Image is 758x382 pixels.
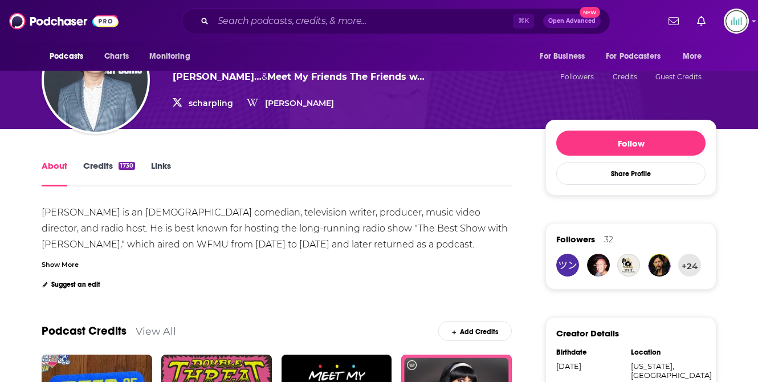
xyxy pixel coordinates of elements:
[556,254,579,277] img: qqoqqa
[83,160,135,186] a: Credits1730
[9,10,119,32] img: Podchaser - Follow, Share and Rate Podcasts
[617,254,640,277] img: YHHTMPC
[631,348,698,357] div: Location
[104,48,129,64] span: Charts
[604,234,613,245] div: 32
[548,18,596,24] span: Open Advanced
[580,7,600,18] span: New
[648,254,671,277] img: nspannaus
[683,48,702,64] span: More
[692,11,710,31] a: Show notifications dropdown
[42,160,67,186] a: About
[678,254,701,277] button: +24
[556,361,623,371] div: [DATE]
[724,9,749,34] img: User Profile
[664,11,683,31] a: Show notifications dropdown
[513,14,534,29] span: ⌘ K
[724,9,749,34] span: Logged in as podglomerate
[42,324,127,338] a: Podcast Credits
[151,160,171,186] a: Links
[262,71,267,82] span: &
[532,46,599,67] button: open menu
[560,72,594,81] span: Followers
[613,72,637,81] span: Credits
[540,48,585,64] span: For Business
[149,48,190,64] span: Monitoring
[136,325,176,337] a: View All
[556,348,623,357] div: Birthdate
[598,46,677,67] button: open menu
[724,9,749,34] button: Show profile menu
[42,281,100,288] a: Suggest an edit
[42,46,98,67] button: open menu
[182,8,610,34] div: Search podcasts, credits, & more...
[265,98,334,108] a: [PERSON_NAME]
[213,12,513,30] input: Search podcasts, credits, & more...
[556,234,595,245] span: Followers
[675,46,716,67] button: open menu
[587,254,610,277] img: humbertopham
[119,162,135,170] div: 1730
[44,28,148,132] img: Tom Scharpling
[50,48,83,64] span: Podcasts
[631,361,698,380] div: [US_STATE], [GEOGRAPHIC_DATA]
[141,46,205,67] button: open menu
[556,162,706,185] button: Share Profile
[556,131,706,156] button: Follow
[42,207,512,346] div: [PERSON_NAME] is an [DEMOGRAPHIC_DATA] comedian, television writer, producer, music video directo...
[606,48,661,64] span: For Podcasters
[543,14,601,28] button: Open AdvancedNew
[556,328,619,339] h3: Creator Details
[267,71,425,82] a: Meet My Friends The Friends with Tom Scharpling
[655,72,702,81] span: Guest Credits
[438,321,512,341] a: Add Credits
[189,98,233,108] a: scharpling
[97,46,136,67] a: Charts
